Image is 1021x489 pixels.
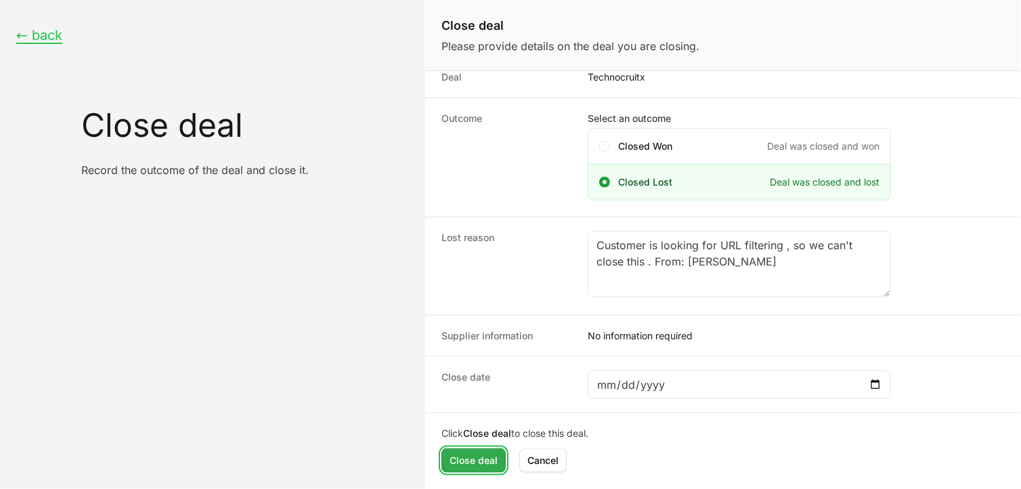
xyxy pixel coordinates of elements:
[450,452,498,469] span: Close deal
[81,109,409,142] h1: Close deal
[441,448,506,473] button: Close deal
[441,112,571,203] dt: Outcome
[441,329,571,343] dt: Supplier information
[441,370,571,399] dt: Close date
[588,112,891,125] label: Select an outcome
[588,329,1005,343] div: No information required
[767,140,879,153] span: Deal was closed and won
[770,175,879,189] span: Deal was closed and lost
[441,38,1005,54] p: Please provide details on the deal you are closing.
[618,140,672,153] span: Closed Won
[16,27,62,44] button: ← back
[81,163,409,177] p: Record the outcome of the deal and close it.
[441,427,1005,440] p: Click to close this deal.
[519,448,567,473] button: Cancel
[527,452,559,469] span: Cancel
[618,175,672,189] span: Closed Lost
[441,70,571,84] dt: Deal
[463,427,511,439] b: Close deal
[588,70,1005,84] dd: Technocruitx
[441,231,571,301] dt: Lost reason
[441,16,1005,35] h1: Close deal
